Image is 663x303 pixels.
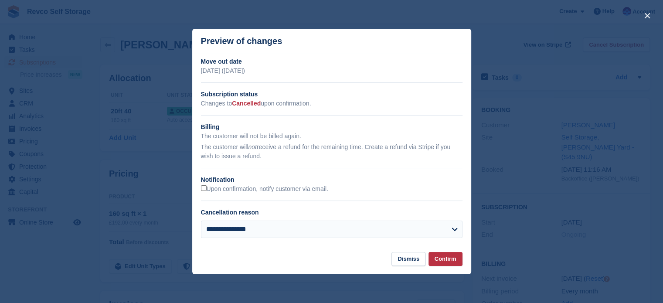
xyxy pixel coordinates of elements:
em: not [248,143,256,150]
button: Confirm [428,252,462,266]
button: Dismiss [391,252,425,266]
label: Upon confirmation, notify customer via email. [201,185,328,193]
button: close [640,9,654,23]
h2: Move out date [201,57,462,66]
h2: Subscription status [201,90,462,99]
h2: Notification [201,175,462,184]
label: Cancellation reason [201,209,259,216]
p: The customer will receive a refund for the remaining time. Create a refund via Stripe if you wish... [201,143,462,161]
span: Cancelled [232,100,261,107]
p: Preview of changes [201,36,282,46]
p: [DATE] ([DATE]) [201,66,462,75]
p: Changes to upon confirmation. [201,99,462,108]
p: The customer will not be billed again. [201,132,462,141]
h2: Billing [201,123,462,132]
input: Upon confirmation, notify customer via email. [201,185,207,191]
